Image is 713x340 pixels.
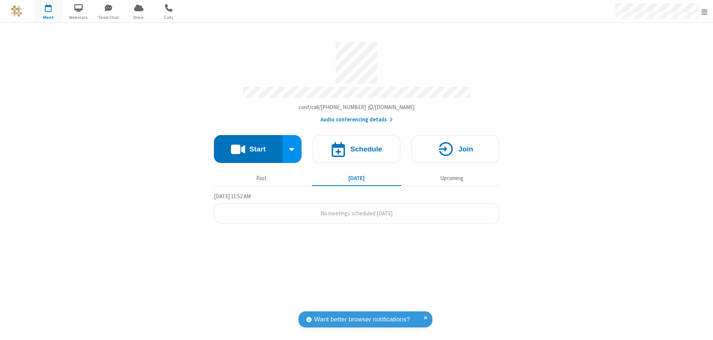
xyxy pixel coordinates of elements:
[125,14,153,21] span: Drive
[312,171,401,185] button: [DATE]
[299,103,415,112] button: Copy my meeting room linkCopy my meeting room link
[217,171,306,185] button: Past
[320,115,393,124] button: Audio conferencing details
[411,135,499,163] button: Join
[283,135,302,163] div: Start conference options
[214,37,499,124] section: Account details
[214,192,499,224] section: Today's Meetings
[458,146,473,153] h4: Join
[11,6,22,17] img: QA Selenium DO NOT DELETE OR CHANGE
[350,146,382,153] h4: Schedule
[214,135,283,163] button: Start
[65,14,92,21] span: Webinars
[95,14,123,21] span: Team Chat
[320,210,393,217] span: No meetings scheduled [DATE]
[35,14,62,21] span: Meet
[249,146,266,153] h4: Start
[407,171,497,185] button: Upcoming
[314,315,410,324] span: Want better browser notifications?
[214,193,251,200] span: [DATE] 11:52 AM
[299,104,415,111] span: Copy my meeting room link
[694,321,707,335] iframe: Chat
[155,14,183,21] span: Calls
[313,135,400,163] button: Schedule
